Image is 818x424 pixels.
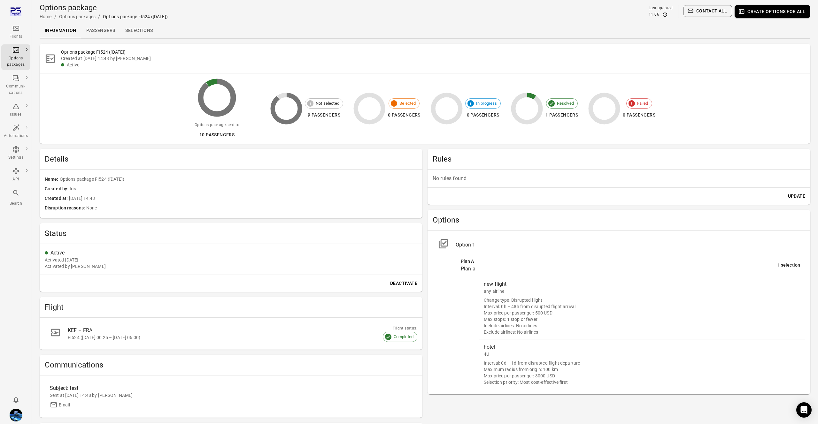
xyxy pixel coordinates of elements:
div: 6 Aug 2025 14:48 [45,257,78,263]
button: Search [1,187,30,208]
span: Failed [634,100,652,107]
h2: Status [45,228,417,238]
div: KEF – FRA [68,327,402,334]
a: Automations [1,122,30,141]
div: Local navigation [40,23,810,38]
div: Include airlines: No airlines [484,322,800,329]
a: Settings [1,144,30,163]
div: Options package FI524 ([DATE]) [103,13,168,20]
button: Update [785,190,808,202]
div: FI524 ([DATE] 00:25 – [DATE] 06:00) [68,334,402,341]
button: Deactivate [388,277,420,289]
span: Completed [390,334,417,340]
h1: Options package [40,3,168,13]
span: Options package FI524 ([DATE]) [60,176,417,183]
span: Created at [45,195,69,202]
a: Issues [1,101,30,120]
div: 9 passengers [305,111,343,119]
span: Disruption reasons [45,205,86,212]
div: API [4,176,28,183]
div: Maximum radius from origin: 100 km [484,366,800,373]
div: Plan a [461,265,777,273]
h2: Details [45,154,417,164]
div: 10 passengers [195,131,239,139]
div: 0 passengers [388,111,421,119]
div: Sent at [DATE] 14:48 by [PERSON_NAME] [50,392,412,398]
span: Iris [70,185,417,193]
li: / [98,13,100,20]
div: Last updated [649,5,673,11]
div: Open Intercom Messenger [796,402,812,418]
div: hotel [484,343,800,351]
div: 11:06 [649,11,659,18]
span: None [86,205,417,212]
img: shutterstock-1708408498.jpg [10,409,22,421]
h2: Rules [433,154,805,164]
div: Flights [4,34,28,40]
li: / [54,13,57,20]
h2: Flight [45,302,417,312]
a: Home [40,14,52,19]
a: Options packages [59,14,96,19]
div: new flight [484,280,800,288]
div: Option 1 [456,241,800,249]
div: Flight status: [383,325,417,332]
div: Change type: Disrupted flight [484,297,800,303]
span: Selected [396,100,419,107]
button: Refresh data [662,11,668,18]
nav: Breadcrumbs [40,13,168,20]
div: Automations [4,133,28,139]
a: Options packages [1,44,30,70]
span: Resolved [553,100,577,107]
div: 0 passengers [465,111,501,119]
h2: Options package FI524 ([DATE]) [61,49,805,55]
div: Settings [4,155,28,161]
div: any airline [484,288,800,294]
div: Max price per passenger: 3000 USD [484,373,800,379]
div: Interval: 0d – 1d from disrupted flight departure [484,360,800,366]
div: Communi-cations [4,83,28,96]
div: Max price per passenger: 500 USD [484,310,800,316]
div: Plan A [461,258,777,265]
div: 1 passengers [545,111,578,119]
button: Create options for all [735,5,810,18]
div: Exclude airlines: No airlines [484,329,800,335]
h2: Options [433,215,805,225]
a: Flights [1,23,30,42]
a: API [1,165,30,185]
div: Search [4,201,28,207]
p: No rules found [433,175,805,182]
span: [DATE] 14:48 [69,195,417,202]
div: Issues [4,111,28,118]
span: Created by [45,185,70,193]
div: 1 selection [777,262,800,269]
div: Options packages [4,55,28,68]
span: In progress [473,100,501,107]
div: Activated by [PERSON_NAME] [45,263,106,269]
div: Selection priority: Most cost-effective first [484,379,800,385]
a: KEF – FRAFI524 ([DATE] 00:25 – [DATE] 06:00) [45,323,417,344]
div: Interval: 0h – 48h from disrupted flight arrival [484,303,800,310]
a: Selections [120,23,158,38]
a: Subject: testSent at [DATE] 14:48 by [PERSON_NAME]Email [45,381,417,413]
span: Name [45,176,60,183]
button: Notifications [10,393,22,406]
span: Not selected [312,100,343,107]
div: Active [67,62,805,68]
button: Contact all [683,5,732,17]
a: Passengers [81,23,120,38]
div: Email [59,402,70,408]
a: Communi-cations [1,72,30,98]
div: 0 passengers [623,111,655,119]
div: 4U [484,351,800,357]
div: Active [50,249,417,257]
div: Subject: test [50,384,322,392]
a: Information [40,23,81,38]
h2: Communications [45,360,417,370]
div: Options package sent to [195,122,239,128]
div: Created at [DATE] 14:48 by [PERSON_NAME] [61,55,805,62]
div: Max stops: 1 stop or fewer [484,316,800,322]
button: Daníel Benediktsson [7,406,25,424]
